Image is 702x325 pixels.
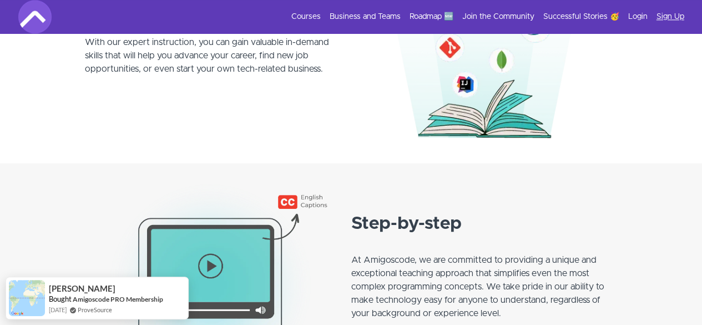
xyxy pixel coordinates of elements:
[543,11,619,22] a: Successful Stories 🥳
[462,11,534,22] a: Join the Community
[73,294,163,304] a: Amigoscode PRO Membership
[410,11,453,22] a: Roadmap 🆕
[85,36,345,89] p: With our expert instruction, you can gain valuable in-demand skills that will help you advance yo...
[628,11,648,22] a: Login
[291,11,321,22] a: Courses
[49,305,67,314] span: [DATE]
[656,11,684,22] a: Sign Up
[351,240,618,320] p: At Amigoscode, we are committed to providing a unique and exceptional teaching approach that simp...
[351,215,462,233] strong: Step-by-step
[9,280,45,316] img: provesource social proof notification image
[49,284,115,293] span: [PERSON_NAME]
[78,305,112,314] a: ProveSource
[49,294,72,303] span: Bought
[330,11,401,22] a: Business and Teams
